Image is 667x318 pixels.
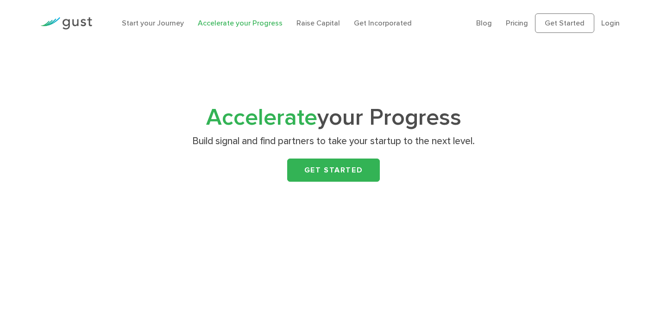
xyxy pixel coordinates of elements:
a: Login [601,19,620,27]
a: Blog [476,19,492,27]
a: Get Started [535,13,594,33]
a: Accelerate your Progress [198,19,283,27]
p: Build signal and find partners to take your startup to the next level. [154,135,513,148]
a: Raise Capital [296,19,340,27]
img: Gust Logo [40,17,92,30]
h1: your Progress [151,107,516,128]
span: Accelerate [206,104,317,131]
a: Pricing [506,19,528,27]
a: Start your Journey [122,19,184,27]
a: Get Incorporated [354,19,412,27]
a: Get Started [287,159,380,182]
